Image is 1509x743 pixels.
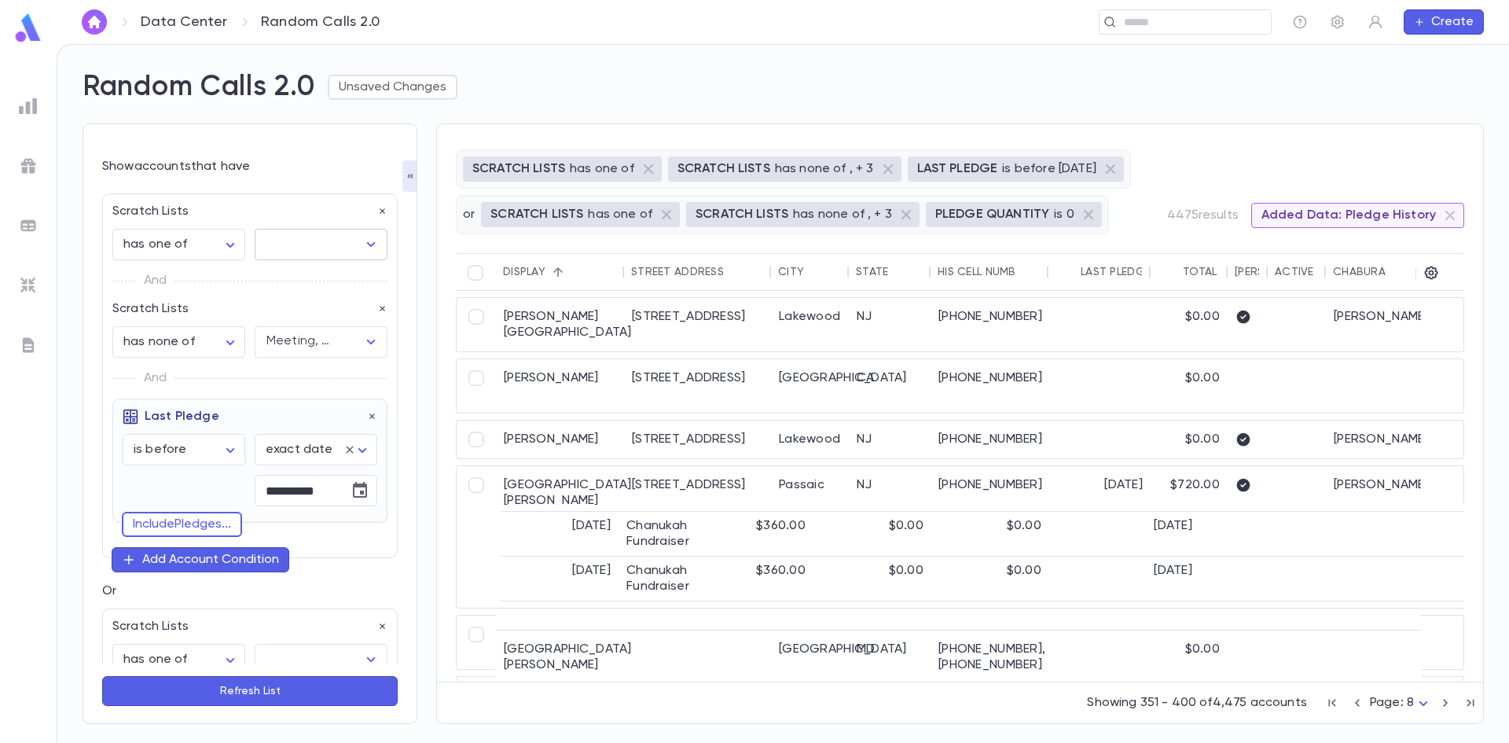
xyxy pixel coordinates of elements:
div: is before [123,435,245,465]
button: Choose date, selected date is Oct 1, 2024 [344,475,376,506]
div: has none of [112,327,245,358]
p: has none of , + 3 [793,207,892,223]
div: Chanukah Fundraiser [619,512,729,556]
div: [PHONE_NUMBER] [931,421,1048,458]
p: Last Pledge [123,409,219,425]
button: Refresh List [102,676,398,706]
img: letters_grey.7941b92b52307dd3b8a917253454ce1c.svg [19,336,38,355]
div: $720.00 [1151,466,1228,520]
div: [STREET_ADDRESS] [624,359,771,413]
div: [PHONE_NUMBER] [931,466,1048,520]
div: [PHONE_NUMBER] [931,359,1048,413]
div: Scratch Lists [103,292,387,317]
div: [PHONE_NUMBER], [PHONE_NUMBER] [931,631,1048,684]
div: His Cell Numbers [938,266,1035,278]
div: [PERSON_NAME] [1326,466,1426,520]
p: Show accounts that have [102,159,398,175]
p: And [144,270,167,292]
p: has none of , + 3 [775,161,874,177]
div: Active Lomed [1275,266,1353,278]
div: [PERSON_NAME] [1326,298,1426,351]
div: $0.00 [1151,631,1228,684]
div: [STREET_ADDRESS] [624,466,771,520]
div: Page: 8 [1370,691,1433,715]
div: Chabura [1333,266,1386,278]
div: Display [503,266,545,278]
span: Added Data: Pledge History [1252,208,1445,223]
div: CA [849,359,931,413]
p: SCRATCH LISTS [696,207,788,223]
div: [DATE] [1049,557,1200,601]
div: Scratch Lists [103,609,387,634]
div: MD [849,631,931,684]
div: SCRATCH LISTShas one of [463,156,662,182]
div: [PHONE_NUMBER] [931,298,1048,351]
button: Sort [1015,259,1040,285]
button: Sort [724,259,749,285]
div: Chanukah Fundraiser [619,557,729,601]
button: Unsaved Changes [328,75,457,100]
div: $360.00 [729,512,813,556]
div: PLEDGE QUANTITYis 0 [926,202,1102,227]
div: Street Address [631,266,724,278]
div: Meeting, Email [266,333,333,351]
button: Open [360,234,382,256]
div: SCRATCH LISTShas none of , + 3 [668,156,901,182]
div: [PERSON_NAME][GEOGRAPHIC_DATA] [496,298,624,351]
button: Sort [1056,259,1081,285]
div: [GEOGRAPHIC_DATA][PERSON_NAME] [496,631,624,684]
div: $0.00 [1151,298,1228,351]
a: Data Center [141,13,227,31]
div: [GEOGRAPHIC_DATA] [771,631,849,684]
button: Open [360,331,382,353]
p: or [463,207,475,223]
div: SCRATCH LISTShas none of , + 3 [686,202,920,227]
div: Added Data: Pledge History [1251,203,1464,228]
img: imports_grey.530a8a0e642e233f2baf0ef88e8c9fcb.svg [19,276,38,295]
p: Showing 351 - 400 of 4,475 accounts [1087,695,1307,711]
span: has one of [123,653,188,666]
div: Total Pledge Amount (Donations) [1183,266,1387,278]
div: has one of [112,645,245,675]
button: Sort [804,259,829,285]
div: has one of [112,230,245,260]
button: Open [360,649,382,671]
div: State [856,266,888,278]
div: [DATE] [1048,466,1151,520]
p: SCRATCH LISTS [677,161,770,177]
button: Sort [888,259,913,285]
p: is before [DATE] [1002,161,1096,177]
div: Lakewood [771,421,849,458]
div: Lakewood [771,298,849,351]
span: Page: 8 [1370,697,1414,709]
span: has one of [123,238,188,251]
span: is before [134,443,186,456]
div: $0.00 [813,512,931,556]
div: $0.00 [813,557,931,601]
div: NJ [849,466,931,520]
p: LAST PLEDGE [917,161,998,177]
div: [DATE] [501,557,619,601]
div: exact date [255,435,377,465]
p: has one of [588,207,652,223]
div: [PERSON_NAME] [496,421,624,458]
div: $0.00 [931,512,1049,556]
div: NJ [849,298,931,351]
div: Scratch Lists [103,194,387,219]
p: Random Calls 2.0 [261,13,380,31]
span: exact date [266,443,333,456]
img: home_white.a664292cf8c1dea59945f0da9f25487c.svg [85,16,104,28]
div: LAST PLEDGEis before [DATE] [908,156,1124,182]
p: is 0 [1054,207,1074,223]
div: City [778,266,804,278]
h2: Random Calls 2.0 [83,70,315,105]
div: Last Pledge Date (Donations) [1081,266,1257,278]
p: Or [102,583,398,599]
p: SCRATCH LISTS [472,161,565,177]
button: IncludePledges... [122,512,242,537]
div: Passaic [771,466,849,520]
div: [DATE] [1049,512,1200,556]
div: Add Account Condition [142,552,279,568]
button: Create [1404,9,1484,35]
div: NJ [849,421,931,458]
